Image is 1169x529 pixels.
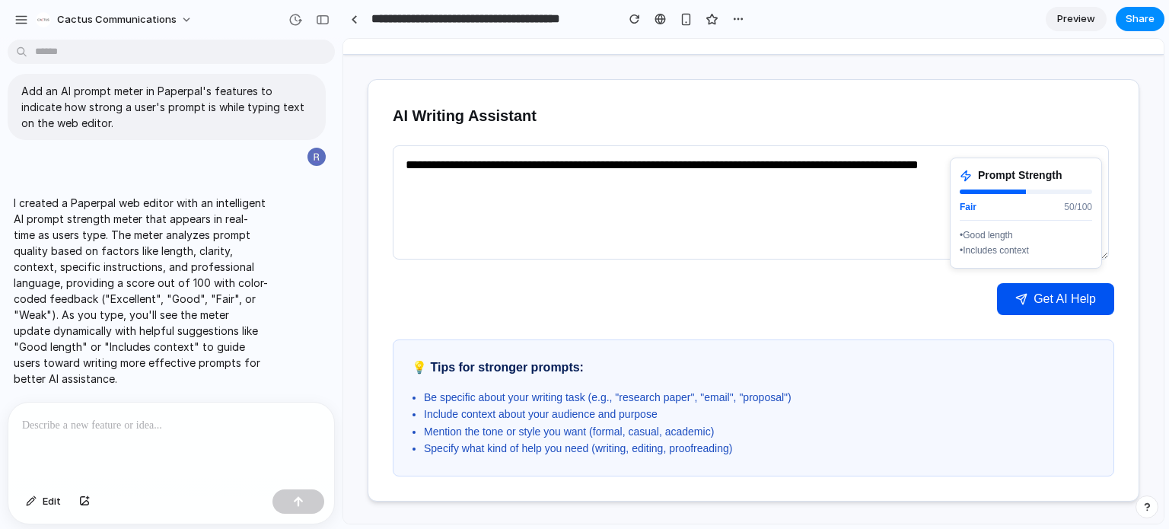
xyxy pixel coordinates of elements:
span: Preview [1057,11,1095,27]
h3: 💡 Tips for stronger prompts: [68,320,752,338]
button: Cactus Communications [30,8,200,32]
span: Prompt Strength [635,129,718,145]
span: 50 /100 [721,161,749,175]
span: Fair [616,161,633,175]
div: • Includes context [616,205,749,218]
span: Cactus Communications [57,12,177,27]
div: • Good length [616,190,749,203]
button: Edit [18,489,68,514]
a: Preview [1046,7,1107,31]
span: Edit [43,494,61,509]
button: Get AI Help [654,244,771,276]
span: Share [1126,11,1155,27]
p: I created a Paperpal web editor with an intelligent AI prompt strength meter that appears in real... [14,195,268,387]
button: Share [1116,7,1164,31]
h2: AI Writing Assistant [49,65,771,88]
li: Be specific about your writing task (e.g., "research paper", "email", "proposal") [81,350,752,367]
p: Add an AI prompt meter in Paperpal's features to indicate how strong a user's prompt is while typ... [21,83,312,131]
li: Mention the tone or style you want (formal, casual, academic) [81,384,752,401]
li: Include context about your audience and purpose [81,367,752,384]
li: Specify what kind of help you need (writing, editing, proofreading) [81,401,752,418]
